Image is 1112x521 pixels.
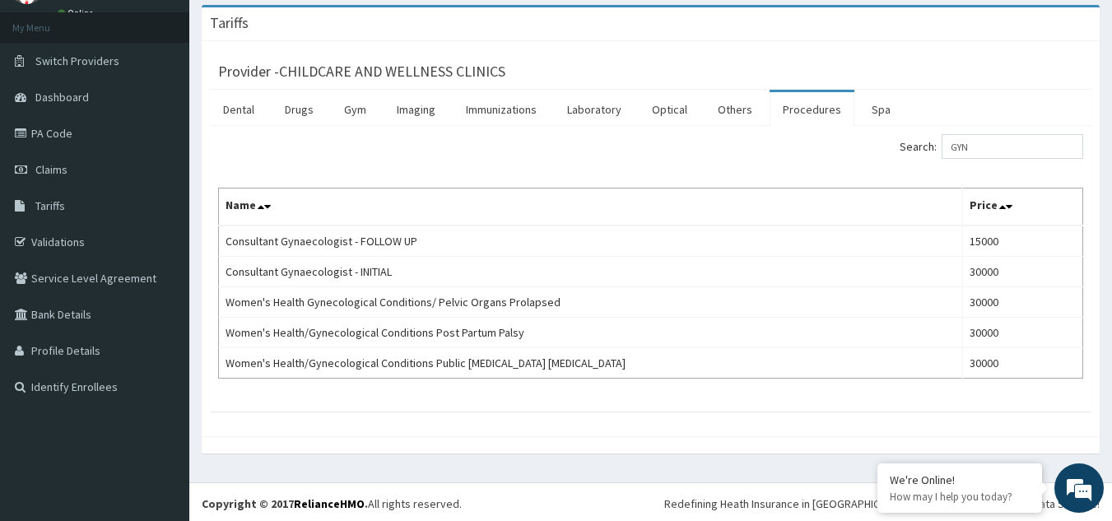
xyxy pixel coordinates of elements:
[219,226,963,257] td: Consultant Gynaecologist - FOLLOW UP
[294,496,365,511] a: RelianceHMO
[86,92,277,114] div: Chat with us now
[858,92,904,127] a: Spa
[554,92,635,127] a: Laboratory
[664,495,1100,512] div: Redefining Heath Insurance in [GEOGRAPHIC_DATA] using Telemedicine and Data Science!
[890,490,1030,504] p: How may I help you today?
[35,90,89,105] span: Dashboard
[210,92,268,127] a: Dental
[219,318,963,348] td: Women's Health/Gynecological Conditions Post Partum Palsy
[331,92,379,127] a: Gym
[8,347,314,404] textarea: Type your message and hit 'Enter'
[890,472,1030,487] div: We're Online!
[219,348,963,379] td: Women's Health/Gynecological Conditions Public [MEDICAL_DATA] [MEDICAL_DATA]
[219,257,963,287] td: Consultant Gynaecologist - INITIAL
[963,348,1083,379] td: 30000
[453,92,550,127] a: Immunizations
[770,92,854,127] a: Procedures
[218,64,505,79] h3: Provider - CHILDCARE AND WELLNESS CLINICS
[963,318,1083,348] td: 30000
[270,8,309,48] div: Minimize live chat window
[963,287,1083,318] td: 30000
[705,92,765,127] a: Others
[219,287,963,318] td: Women's Health Gynecological Conditions/ Pelvic Organs Prolapsed
[942,134,1083,159] input: Search:
[95,156,227,322] span: We're online!
[272,92,327,127] a: Drugs
[963,226,1083,257] td: 15000
[30,82,67,123] img: d_794563401_company_1708531726252_794563401
[900,134,1083,159] label: Search:
[639,92,700,127] a: Optical
[35,198,65,213] span: Tariffs
[963,188,1083,226] th: Price
[963,257,1083,287] td: 30000
[35,162,67,177] span: Claims
[384,92,449,127] a: Imaging
[35,53,119,68] span: Switch Providers
[210,16,249,30] h3: Tariffs
[219,188,963,226] th: Name
[202,496,368,511] strong: Copyright © 2017 .
[58,7,97,19] a: Online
